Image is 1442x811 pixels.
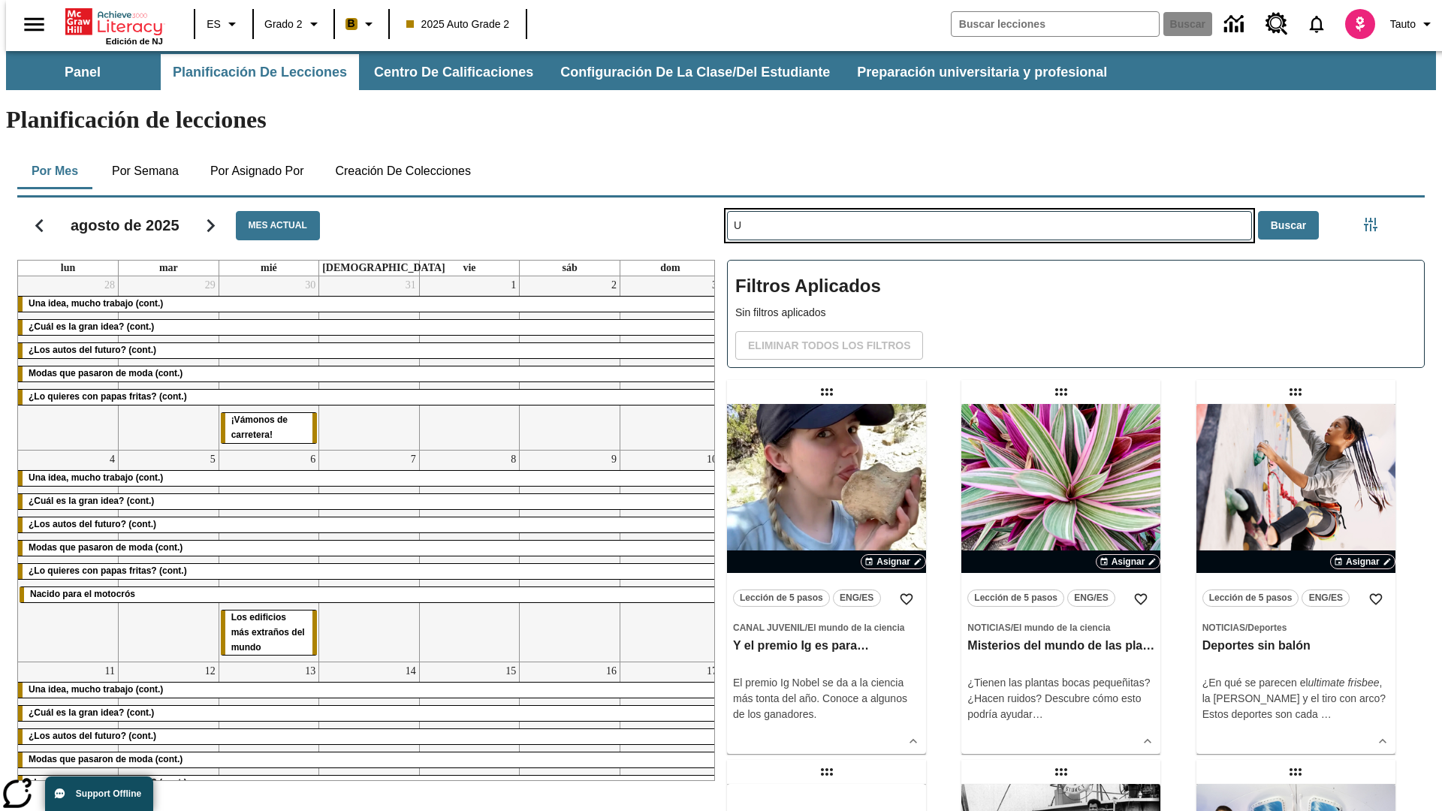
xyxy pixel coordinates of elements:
[1067,589,1115,607] button: ENG/ES
[1297,5,1336,44] a: Notificaciones
[1284,380,1308,404] div: Lección arrastrable: Deportes sin balón
[1330,554,1395,569] button: Asignar Elegir fechas
[1209,590,1293,606] span: Lección de 5 pasos
[18,752,720,767] div: Modas que pasaron de moda (cont.)
[18,517,720,532] div: ¿Los autos del futuro? (cont.)
[967,620,1154,635] span: Tema: Noticias/El mundo de la ciencia
[1096,554,1161,569] button: Asignar Elegir fechas
[603,662,620,680] a: 16 de agosto de 2025
[733,638,920,654] h3: Y el premio Ig es para…
[236,211,320,240] button: Mes actual
[728,212,1251,240] input: Buscar lecciones
[1127,586,1154,613] button: Añadir a mis Favoritas
[192,207,230,245] button: Seguir
[1371,730,1394,752] button: Ver más
[735,305,1416,321] p: Sin filtros aplicados
[1284,760,1308,784] div: Lección arrastrable: Artemis II elige a su tripulación
[323,153,483,189] button: Creación de colecciones
[709,276,720,294] a: 3 de agosto de 2025
[508,451,519,469] a: 8 de agosto de 2025
[1321,708,1332,720] span: …
[6,54,1121,90] div: Subbarra de navegación
[460,261,478,276] a: viernes
[733,589,830,607] button: Lección de 5 pasos
[967,589,1064,607] button: Lección de 5 pasos
[107,451,118,469] a: 4 de agosto de 2025
[101,276,118,294] a: 28 de julio de 2025
[840,590,873,606] span: ENG/ES
[161,54,359,90] button: Planificación de lecciones
[8,54,158,90] button: Panel
[1362,586,1389,613] button: Añadir a mis Favoritas
[1390,17,1416,32] span: Tauto
[307,451,318,469] a: 6 de agosto de 2025
[733,620,920,635] span: Tema: Canal juvenil/El mundo de la ciencia
[6,106,1436,134] h1: Planificación de lecciones
[815,380,839,404] div: Lección arrastrable: Y el premio Ig es para…
[1013,623,1110,633] span: El mundo de la ciencia
[20,207,59,245] button: Regresar
[1136,730,1159,752] button: Ver más
[18,471,720,486] div: Una idea, mucho trabajo (cont.)
[302,662,318,680] a: 13 de agosto de 2025
[1384,11,1442,38] button: Perfil/Configuración
[58,261,78,276] a: lunes
[18,297,720,312] div: Una idea, mucho trabajo (cont.)
[202,662,219,680] a: 12 de agosto de 2025
[508,276,519,294] a: 1 de agosto de 2025
[620,276,720,450] td: 3 de agosto de 2025
[319,450,420,662] td: 7 de agosto de 2025
[29,565,187,576] span: ¿Lo quieres con papas fritas? (cont.)
[406,17,510,32] span: 2025 Auto Grade 2
[876,555,910,568] span: Asignar
[362,54,545,90] button: Centro de calificaciones
[221,611,318,656] div: Los edificios más extraños del mundo
[559,261,580,276] a: sábado
[419,276,520,450] td: 1 de agosto de 2025
[807,623,904,633] span: El mundo de la ciencia
[29,754,183,764] span: Modas que pasaron de moda (cont.)
[1112,555,1145,568] span: Asignar
[29,298,163,309] span: Una idea, mucho trabajo (cont.)
[18,729,720,744] div: ¿Los autos del futuro? (cont.)
[18,366,720,381] div: Modas que pasaron de moda (cont.)
[207,17,221,32] span: ES
[219,450,319,662] td: 6 de agosto de 2025
[419,450,520,662] td: 8 de agosto de 2025
[1245,623,1247,633] span: /
[18,450,119,662] td: 4 de agosto de 2025
[100,153,191,189] button: Por semana
[6,51,1436,90] div: Subbarra de navegación
[339,11,384,38] button: Boost El color de la clase es anaranjado claro. Cambiar el color de la clase.
[18,683,720,698] div: Una idea, mucho trabajo (cont.)
[408,451,419,469] a: 7 de agosto de 2025
[348,14,355,33] span: B
[12,2,56,47] button: Abrir el menú lateral
[608,451,620,469] a: 9 de agosto de 2025
[1033,708,1043,720] span: …
[18,541,720,556] div: Modas que pasaron de moda (cont.)
[198,153,316,189] button: Por asignado por
[1049,760,1073,784] div: Lección arrastrable: Atrapados en una isla
[704,451,720,469] a: 10 de agosto de 2025
[845,54,1119,90] button: Preparación universitaria y profesional
[403,276,419,294] a: 31 de julio de 2025
[733,675,920,722] div: El premio Ig Nobel se da a la ciencia más tonta del año. Conoce a algunos de los ganadores.
[18,390,720,405] div: ¿Lo quieres con papas fritas? (cont.)
[1345,9,1375,39] img: avatar image
[608,276,620,294] a: 2 de agosto de 2025
[967,623,1010,633] span: Noticias
[200,11,248,38] button: Lenguaje: ES, Selecciona un idioma
[952,12,1159,36] input: Buscar campo
[319,261,448,276] a: jueves
[29,519,156,529] span: ¿Los autos del futuro? (cont.)
[548,54,842,90] button: Configuración de la clase/del estudiante
[1202,589,1299,607] button: Lección de 5 pasos
[29,684,163,695] span: Una idea, mucho trabajo (cont.)
[727,260,1425,368] div: Filtros Aplicados
[1215,4,1256,45] a: Centro de información
[815,760,839,784] div: Lección arrastrable: La larga historia de los fideos
[29,368,183,378] span: Modas que pasaron de moda (cont.)
[1196,404,1395,754] div: lesson details
[29,345,156,355] span: ¿Los autos del futuro? (cont.)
